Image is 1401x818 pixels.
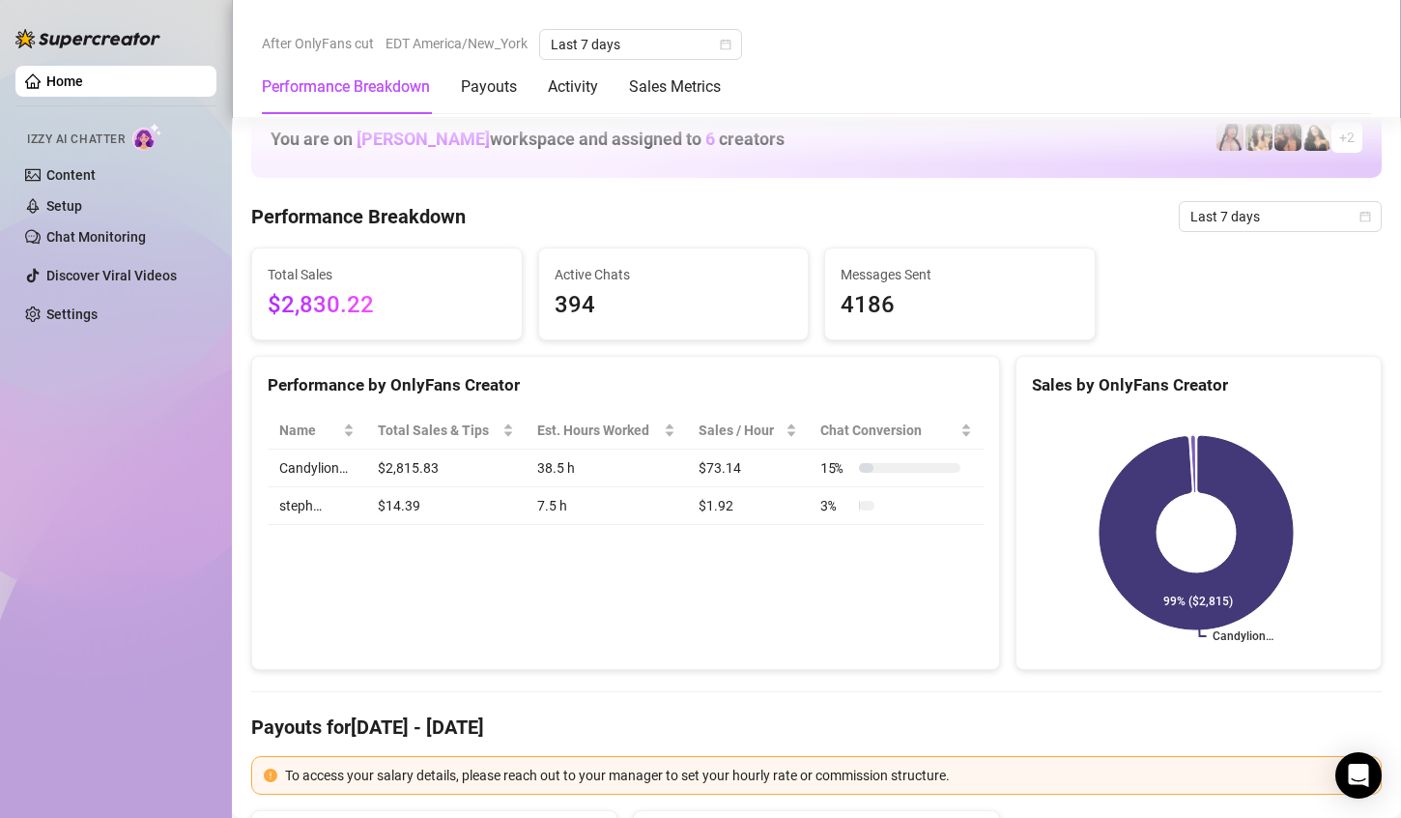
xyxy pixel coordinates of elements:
[46,307,98,322] a: Settings
[548,75,598,99] div: Activity
[687,450,809,487] td: $73.14
[629,75,721,99] div: Sales Metrics
[46,268,177,283] a: Discover Viral Videos
[555,264,793,285] span: Active Chats
[526,487,687,525] td: 7.5 h
[461,75,517,99] div: Payouts
[820,457,851,479] span: 15 %
[820,420,957,441] span: Chat Conversion
[268,412,366,450] th: Name
[268,287,506,324] span: $2,830.22
[820,495,851,516] span: 3 %
[271,129,785,150] h1: You are on workspace and assigned to creators
[720,39,731,50] span: calendar
[46,229,146,245] a: Chat Monitoring
[366,487,527,525] td: $14.39
[386,29,528,58] span: EDT America/New_York
[46,167,96,183] a: Content
[46,198,82,214] a: Setup
[1032,372,1365,398] div: Sales by OnlyFans Creator
[251,203,466,230] h4: Performance Breakdown
[264,769,277,782] span: exclamation-circle
[1274,124,1301,151] img: steph
[285,765,1369,786] div: To access your salary details, please reach out to your manager to set your hourly rate or commis...
[132,123,162,151] img: AI Chatter
[687,412,809,450] th: Sales / Hour
[809,412,984,450] th: Chat Conversion
[268,487,366,525] td: steph…
[555,287,793,324] span: 394
[262,29,374,58] span: After OnlyFans cut
[1216,124,1244,151] img: cyber
[378,420,500,441] span: Total Sales & Tips
[1303,124,1330,151] img: mads
[705,129,715,149] span: 6
[1190,202,1370,231] span: Last 7 days
[366,412,527,450] th: Total Sales & Tips
[1245,124,1272,151] img: Candylion
[15,29,160,48] img: logo-BBDzfeDw.svg
[1339,127,1355,148] span: + 2
[366,450,527,487] td: $2,815.83
[841,287,1079,324] span: 4186
[551,30,730,59] span: Last 7 days
[1212,629,1272,643] text: Candylion…
[687,487,809,525] td: $1.92
[526,450,687,487] td: 38.5 h
[357,129,490,149] span: [PERSON_NAME]
[268,372,984,398] div: Performance by OnlyFans Creator
[699,420,782,441] span: Sales / Hour
[1335,752,1382,799] div: Open Intercom Messenger
[262,75,430,99] div: Performance Breakdown
[268,450,366,487] td: Candylion…
[1359,211,1371,222] span: calendar
[27,131,125,149] span: Izzy AI Chatter
[251,714,1382,741] h4: Payouts for [DATE] - [DATE]
[279,420,339,441] span: Name
[537,420,660,441] div: Est. Hours Worked
[46,73,83,89] a: Home
[268,264,506,285] span: Total Sales
[841,264,1079,285] span: Messages Sent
